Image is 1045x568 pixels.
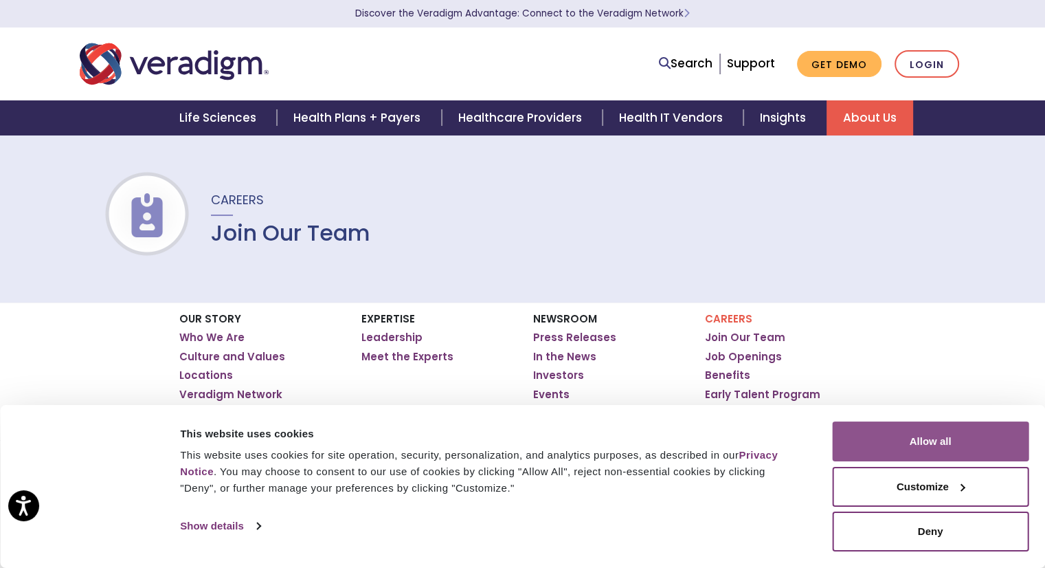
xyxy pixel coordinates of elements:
a: Leadership [361,331,423,345]
a: Show details [180,516,260,536]
div: This website uses cookies for site operation, security, personalization, and analytics purposes, ... [180,447,801,496]
a: Discover the Veradigm Advantage: Connect to the Veradigm NetworkLearn More [355,7,690,20]
a: Job Openings [705,350,782,364]
a: Login [895,50,959,78]
a: Early Talent Program [705,388,820,402]
span: Careers [211,191,264,208]
a: Veradigm Network [179,388,282,402]
a: Benefits [705,369,750,382]
div: This website uses cookies [180,426,801,442]
a: Who We Are [179,331,245,345]
a: Get Demo [797,51,881,78]
a: In the News [533,350,596,364]
a: Insights [743,100,827,135]
a: Join Our Team [705,331,785,345]
a: Search [659,54,712,73]
h1: Join Our Team [211,220,370,246]
button: Customize [832,467,1029,507]
a: Health Plans + Payers [277,100,441,135]
span: Learn More [684,7,690,20]
a: Investors [533,369,584,382]
a: Meet the Experts [361,350,453,364]
a: Healthcare Providers [442,100,603,135]
img: Veradigm logo [80,41,269,87]
a: Press Releases [533,331,616,345]
button: Allow all [832,422,1029,461]
a: Life Sciences [163,100,277,135]
a: Health IT Vendors [603,100,743,135]
a: Events [533,388,570,402]
a: About Us [827,100,913,135]
a: Support [727,55,775,72]
a: Locations [179,369,233,382]
button: Deny [832,512,1029,551]
a: Culture and Values [179,350,285,364]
